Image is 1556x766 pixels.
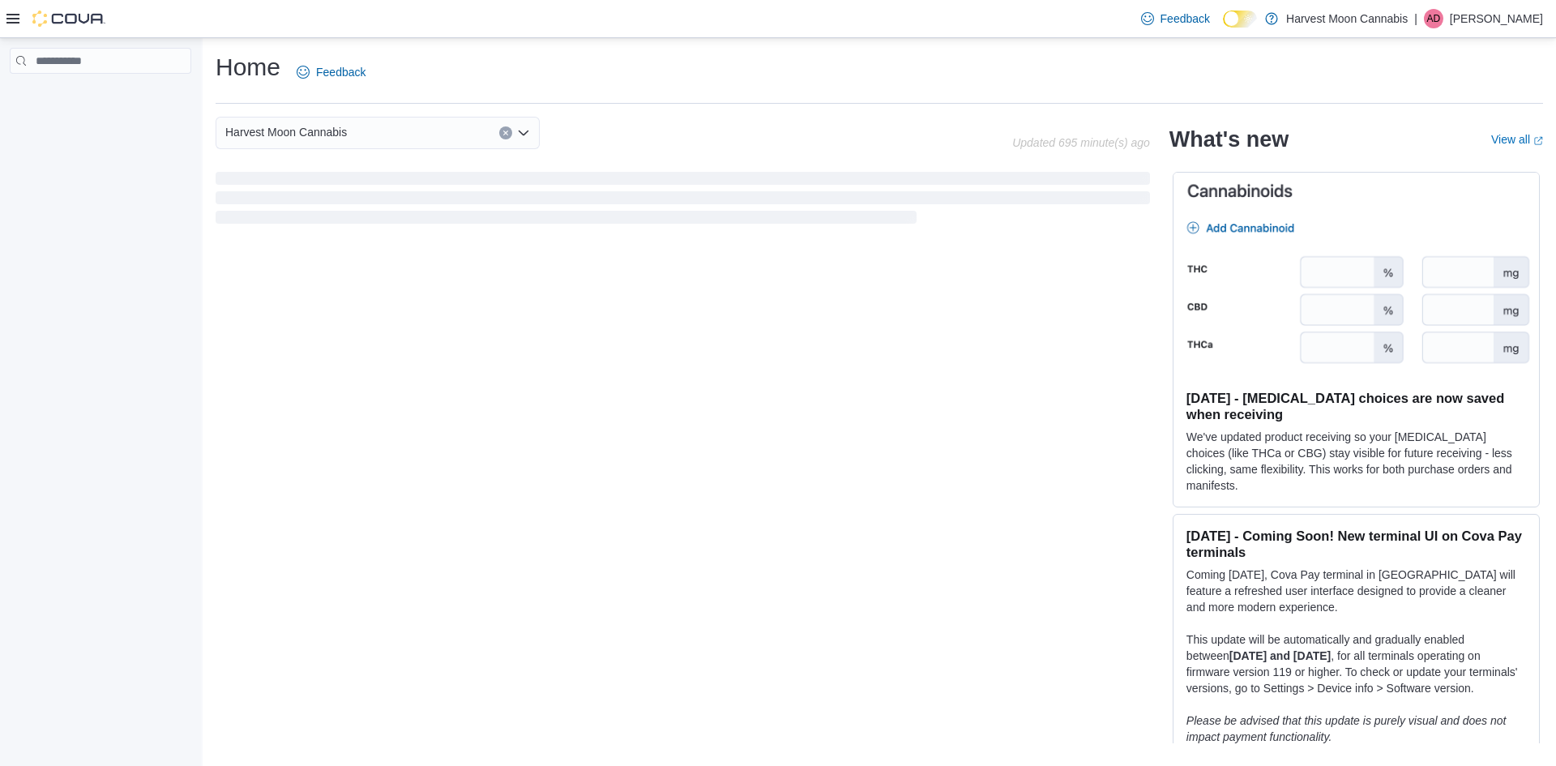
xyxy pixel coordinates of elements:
p: This update will be automatically and gradually enabled between , for all terminals operating on ... [1186,631,1526,696]
button: Open list of options [517,126,530,139]
p: | [1414,9,1417,28]
h3: [DATE] - Coming Soon! New terminal UI on Cova Pay terminals [1186,528,1526,560]
svg: External link [1533,136,1543,146]
span: Feedback [316,64,365,80]
strong: [DATE] and [DATE] [1229,649,1331,662]
p: Updated 695 minute(s) ago [1012,136,1150,149]
p: We've updated product receiving so your [MEDICAL_DATA] choices (like THCa or CBG) stay visible fo... [1186,429,1526,494]
em: Please be advised that this update is purely visual and does not impact payment functionality. [1186,714,1507,743]
a: Feedback [1135,2,1216,35]
img: Cova [32,11,105,27]
div: Andy Downing [1424,9,1443,28]
p: Coming [DATE], Cova Pay terminal in [GEOGRAPHIC_DATA] will feature a refreshed user interface des... [1186,567,1526,615]
a: View allExternal link [1491,133,1543,146]
span: AD [1427,9,1441,28]
h2: What's new [1169,126,1289,152]
button: Clear input [499,126,512,139]
span: Loading [216,175,1150,227]
nav: Complex example [10,77,191,116]
span: Feedback [1161,11,1210,27]
p: Harvest Moon Cannabis [1286,9,1408,28]
p: [PERSON_NAME] [1450,9,1543,28]
span: Harvest Moon Cannabis [225,122,347,142]
input: Dark Mode [1223,11,1257,28]
h1: Home [216,51,280,83]
h3: [DATE] - [MEDICAL_DATA] choices are now saved when receiving [1186,390,1526,422]
a: Feedback [290,56,372,88]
